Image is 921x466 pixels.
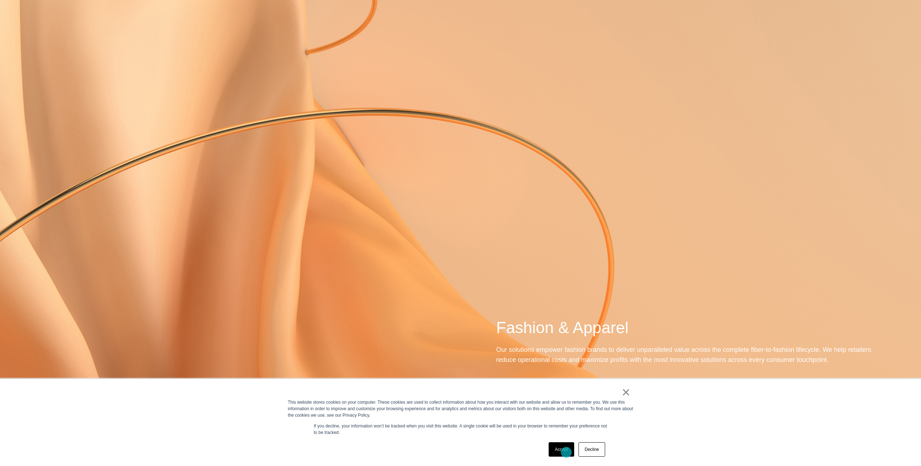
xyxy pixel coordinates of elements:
a: Decline [579,442,605,457]
div: This website stores cookies on your computer. These cookies are used to collect information about... [288,399,633,418]
a: Accept [549,442,574,457]
div: Our solutions empower fashion brands to deliver unparalleled value across the complete fiber-to-f... [496,317,892,365]
h2: Fashion & Apparel [496,317,892,339]
p: If you decline, your information won’t be tracked when you visit this website. A single cookie wi... [314,423,607,436]
a: × [622,389,630,395]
